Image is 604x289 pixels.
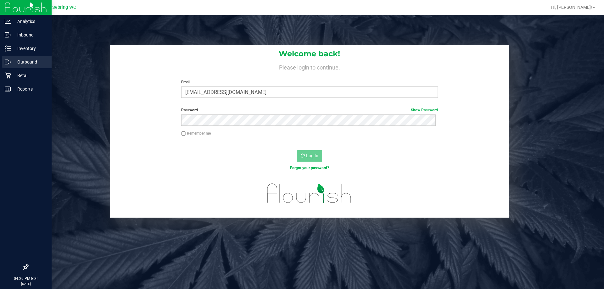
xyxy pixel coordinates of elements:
[52,5,76,10] span: Sebring WC
[5,18,11,25] inline-svg: Analytics
[551,5,592,10] span: Hi, [PERSON_NAME]!
[5,32,11,38] inline-svg: Inbound
[5,59,11,65] inline-svg: Outbound
[11,18,49,25] p: Analytics
[260,177,359,209] img: flourish_logo.svg
[306,153,318,158] span: Log In
[297,150,322,162] button: Log In
[3,281,49,286] p: [DATE]
[181,131,211,136] label: Remember me
[11,72,49,79] p: Retail
[11,58,49,66] p: Outbound
[110,63,509,70] h4: Please login to continue.
[5,45,11,52] inline-svg: Inventory
[411,108,438,112] a: Show Password
[11,85,49,93] p: Reports
[290,166,329,170] a: Forgot your password?
[3,276,49,281] p: 04:29 PM EDT
[181,108,198,112] span: Password
[11,31,49,39] p: Inbound
[5,86,11,92] inline-svg: Reports
[11,45,49,52] p: Inventory
[181,79,438,85] label: Email
[5,72,11,79] inline-svg: Retail
[110,50,509,58] h1: Welcome back!
[181,131,186,136] input: Remember me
